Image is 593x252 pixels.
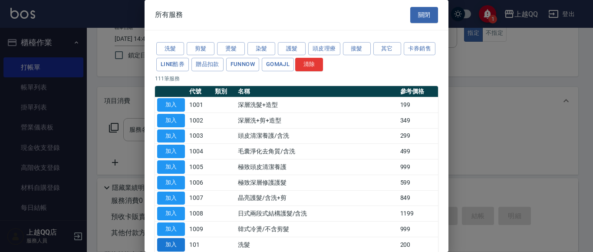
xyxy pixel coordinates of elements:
[373,42,401,56] button: 其它
[247,42,275,56] button: 染髮
[236,175,398,190] td: 極致深層修護護髮
[308,42,340,56] button: 頭皮理療
[262,58,294,71] button: GOMAJL
[236,97,398,113] td: 深層洗髮+造型
[213,86,236,97] th: 類別
[156,42,184,56] button: 洗髮
[157,114,185,127] button: 加入
[187,159,213,175] td: 1005
[398,86,438,97] th: 參考價格
[187,128,213,144] td: 1003
[157,222,185,236] button: 加入
[191,58,224,71] button: 贈品扣款
[398,190,438,206] td: 849
[157,160,185,174] button: 加入
[155,10,183,19] span: 所有服務
[410,7,438,23] button: 關閉
[157,98,185,112] button: 加入
[404,42,436,56] button: 卡券銷售
[236,144,398,159] td: 毛囊淨化去角質/含洗
[226,58,259,71] button: FUNNOW
[398,128,438,144] td: 299
[278,42,306,56] button: 護髮
[236,128,398,144] td: 頭皮清潔養護/含洗
[157,145,185,158] button: 加入
[157,192,185,205] button: 加入
[156,58,189,71] button: LINE酷券
[398,159,438,175] td: 999
[155,75,438,83] p: 111 筆服務
[236,113,398,128] td: 深層洗+剪+造型
[398,175,438,190] td: 599
[217,42,245,56] button: 燙髮
[398,206,438,222] td: 1199
[236,86,398,97] th: 名稱
[187,144,213,159] td: 1004
[295,58,323,71] button: 清除
[187,175,213,190] td: 1006
[187,206,213,222] td: 1008
[187,86,213,97] th: 代號
[187,113,213,128] td: 1002
[187,42,214,56] button: 剪髮
[398,97,438,113] td: 199
[398,113,438,128] td: 349
[236,159,398,175] td: 極致頭皮清潔養護
[157,129,185,143] button: 加入
[157,176,185,189] button: 加入
[398,222,438,237] td: 999
[157,207,185,220] button: 加入
[157,238,185,252] button: 加入
[343,42,371,56] button: 接髮
[236,190,398,206] td: 晶亮護髮/含洗+剪
[187,97,213,113] td: 1001
[236,206,398,222] td: 日式兩段式結構護髮/含洗
[187,190,213,206] td: 1007
[187,222,213,237] td: 1009
[398,144,438,159] td: 499
[236,222,398,237] td: 韓式冷燙/不含剪髮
